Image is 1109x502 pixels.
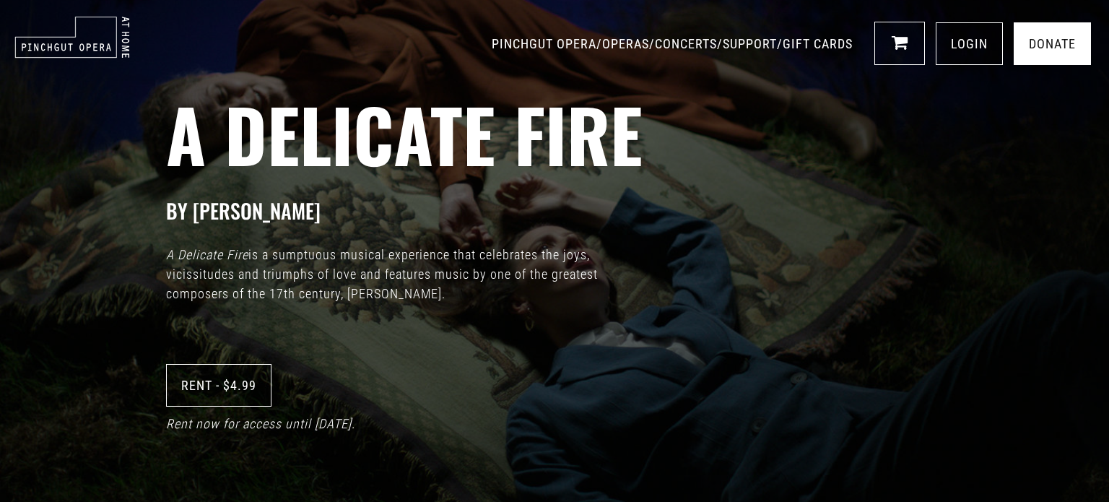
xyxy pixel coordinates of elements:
i: A Delicate Fire [166,247,248,262]
a: PINCHGUT OPERA [492,36,596,51]
a: GIFT CARDS [783,36,853,51]
i: Rent now for access until [DATE]. [166,416,355,431]
p: is a sumptuous musical experience that celebrates the joys, vicissitudes and triumphs of love and... [166,245,599,303]
a: Rent - $4.99 [166,364,271,407]
a: CONCERTS [655,36,717,51]
h2: A Delicate Fire [166,90,1109,177]
img: pinchgut_at_home_negative_logo.svg [14,16,130,59]
a: LOGIN [936,22,1003,65]
a: OPERAS [602,36,649,51]
a: SUPPORT [723,36,777,51]
a: Donate [1014,22,1091,65]
h3: BY [PERSON_NAME] [166,199,1109,223]
span: / / / / [492,36,856,51]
